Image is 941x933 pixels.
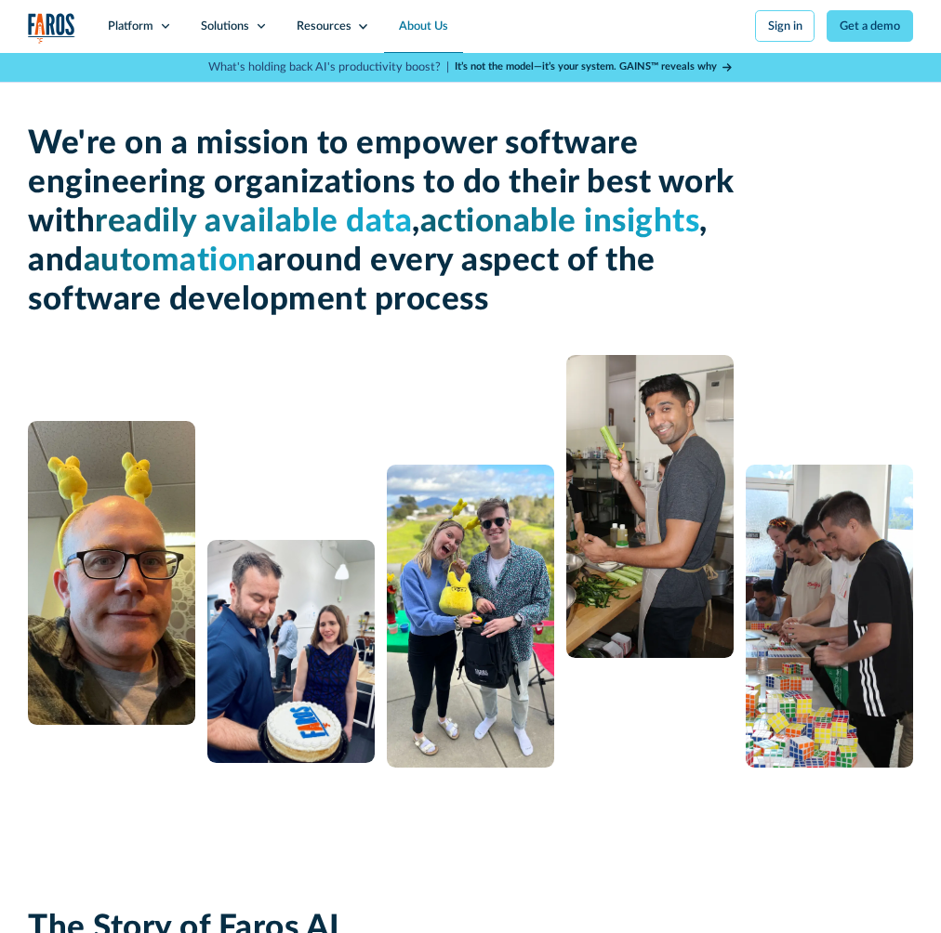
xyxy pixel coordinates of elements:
div: Solutions [201,18,249,35]
div: Resources [297,18,351,35]
span: actionable insights [420,205,700,238]
a: home [28,13,75,44]
a: Get a demo [827,10,912,42]
div: Platform [108,18,153,35]
strong: It’s not the model—it’s your system. GAINS™ reveals why [455,61,717,72]
h1: We're on a mission to empower software engineering organizations to do their best work with , , a... [28,125,738,320]
p: What's holding back AI's productivity boost? | [208,59,449,76]
img: man cooking with celery [566,355,734,659]
a: It’s not the model—it’s your system. GAINS™ reveals why [455,59,733,75]
img: Logo of the analytics and reporting company Faros. [28,13,75,44]
img: 5 people constructing a puzzle from Rubik's cubes [746,465,913,768]
span: automation [84,244,257,277]
a: Sign in [755,10,815,42]
img: A man with glasses and a bald head wearing a yellow bunny headband. [28,421,195,725]
span: readily available data [95,205,412,238]
img: A man and a woman standing next to each other. [387,465,554,768]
